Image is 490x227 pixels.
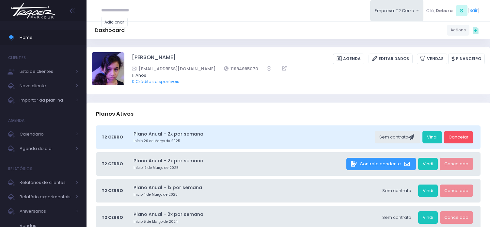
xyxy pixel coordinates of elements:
h5: Dashboard [95,27,125,34]
span: Aniversários [20,207,72,216]
a: Adicionar [101,17,128,27]
h4: Agenda [8,114,25,127]
a: 11984995070 [224,65,259,72]
span: Debora [436,8,453,14]
small: Início 20 de Março de 2025 [134,138,373,144]
span: 11 Anos [132,72,476,79]
img: Antonia marinho [92,52,124,85]
a: Vindi [418,211,438,224]
a: Actions [447,25,469,36]
span: Contrato pendente [360,161,401,167]
a: Vindi [418,185,438,197]
div: Sem contrato [375,131,420,143]
a: [PERSON_NAME] [132,54,176,64]
span: T2 Cerro [102,187,123,194]
a: Plano Anual - 1x por semana [134,184,376,191]
a: [EMAIL_ADDRESS][DOMAIN_NAME] [132,65,215,72]
h4: Clientes [8,51,26,64]
span: Lista de clientes [20,67,72,76]
a: Agenda [333,54,364,64]
a: Plano Anual - 2x por semana [134,157,344,164]
a: Plano Anual - 2x por semana [134,211,376,218]
div: Quick actions [469,24,482,36]
span: T2 Cerro [102,134,123,140]
h4: Relatórios [8,162,32,175]
span: Novo cliente [20,82,72,90]
small: Início 4 de Março de 2025 [134,192,376,197]
a: Cancelar [444,131,473,143]
span: Olá, [426,8,435,14]
span: Relatório experimentais [20,193,72,201]
span: T2 Cerro [102,161,123,167]
a: Sair [469,7,478,14]
small: Início 17 de Março de 2025 [134,165,344,170]
div: Sem contrato [378,211,416,224]
span: S [456,5,467,16]
a: Vendas [417,54,447,64]
a: Plano Anual - 2x por semana [134,131,373,138]
span: Importar da planilha [20,96,72,105]
div: Sem contrato [378,185,416,197]
small: Início 5 de Março de 2024 [134,219,376,224]
label: Alterar foto de perfil [92,52,124,87]
a: 0 Créditos disponíveis [132,78,179,85]
span: Home [20,33,78,42]
a: Vindi [422,131,442,143]
span: T2 Cerro [102,214,123,221]
span: Calendário [20,130,72,138]
div: [ ] [423,3,482,18]
span: Agenda do dia [20,144,72,153]
a: Editar Dados [369,54,413,64]
a: Vindi [418,158,438,170]
h3: Planos Ativos [96,105,134,123]
span: Relatórios de clientes [20,178,72,187]
a: Financeiro [448,54,485,64]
